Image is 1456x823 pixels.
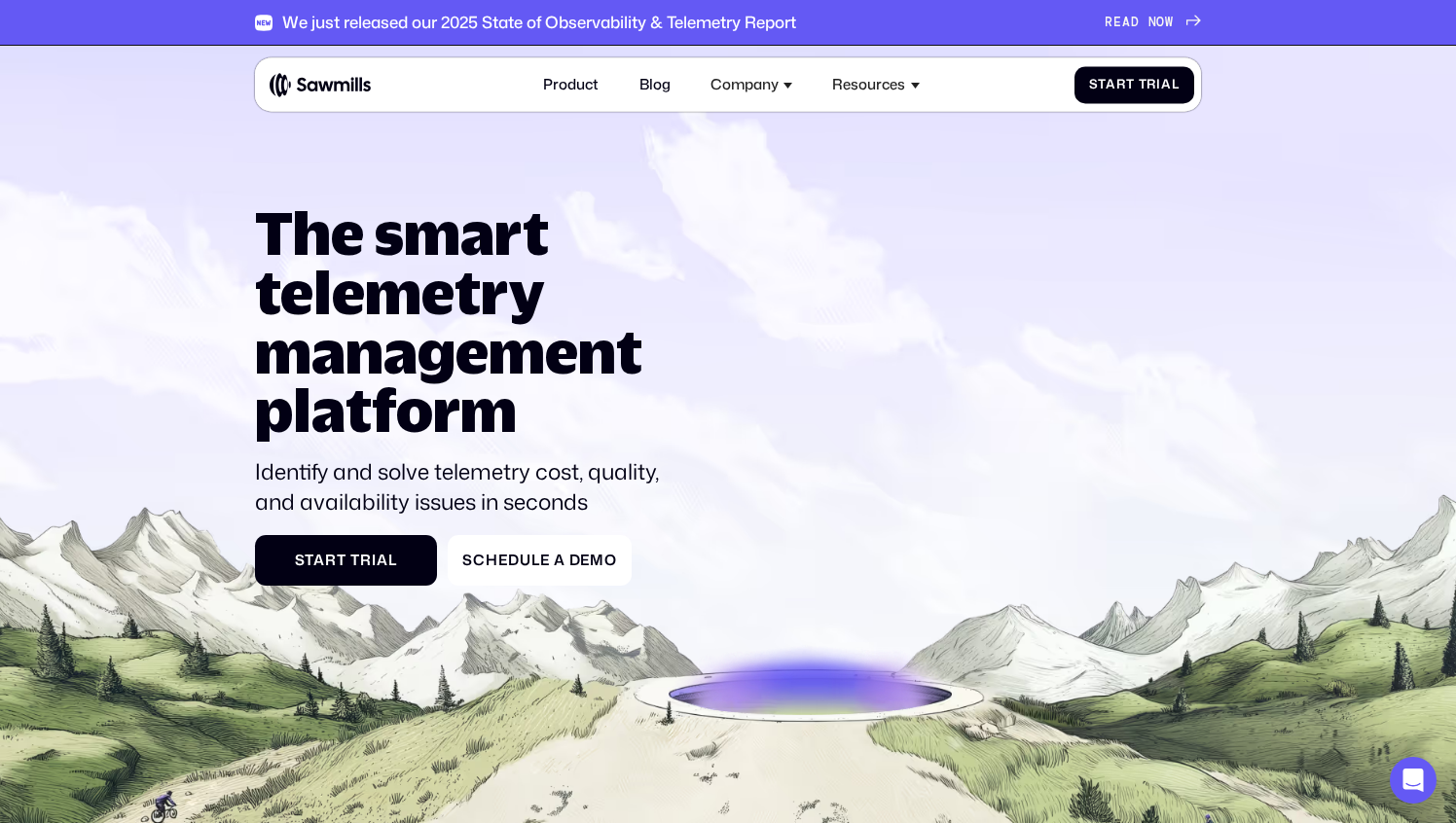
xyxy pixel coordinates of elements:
[1105,15,1201,30] a: READ NOW
[462,552,617,569] div: Schedule a Demo
[1074,66,1194,103] a: Start Trial
[270,552,422,569] div: Start Trial
[1089,77,1180,92] div: Start Trial
[832,76,905,93] div: Resources
[448,535,632,586] a: Schedule a Demo
[1390,757,1437,804] div: Open Intercom Messenger
[710,76,779,93] div: Company
[255,203,677,439] h1: The smart telemetry management platform
[255,456,677,518] p: Identify and solve telemetry cost, quality, and availability issues in seconds
[282,13,796,32] div: We just released our 2025 State of Observability & Telemetry Report
[628,65,680,104] a: Blog
[1105,15,1174,30] div: READ NOW
[255,535,437,586] a: Start Trial
[532,65,609,104] a: Product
